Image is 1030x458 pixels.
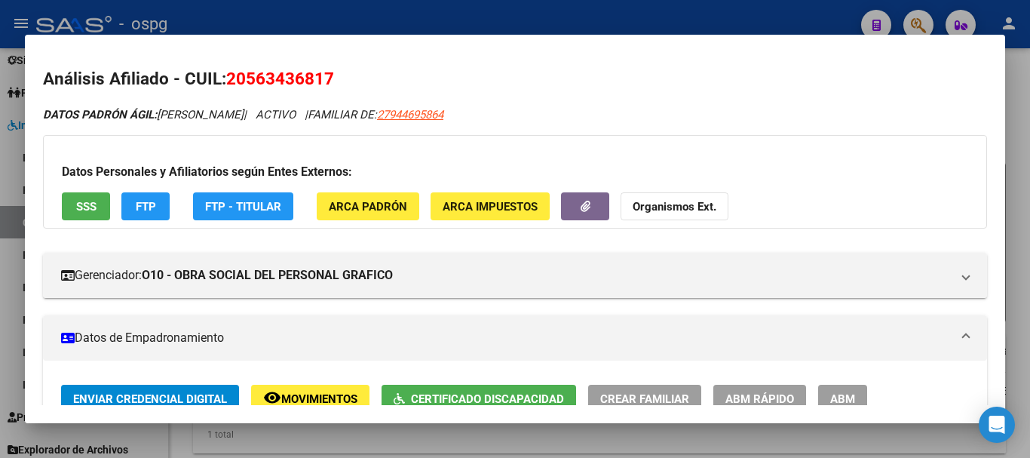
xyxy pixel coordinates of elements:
span: FTP [136,200,156,214]
mat-expansion-panel-header: Datos de Empadronamiento [43,315,987,361]
span: Certificado Discapacidad [411,392,564,406]
button: ARCA Impuestos [431,192,550,220]
strong: DATOS PADRÓN ÁGIL: [43,108,157,121]
span: ABM Rápido [725,392,794,406]
mat-panel-title: Gerenciador: [61,266,951,284]
h2: Análisis Afiliado - CUIL: [43,66,987,92]
div: Open Intercom Messenger [979,407,1015,443]
span: Crear Familiar [600,392,689,406]
button: Enviar Credencial Digital [61,385,239,413]
span: FTP - Titular [205,200,281,214]
strong: Organismos Ext. [633,200,716,214]
mat-icon: remove_red_eye [263,389,281,407]
button: ARCA Padrón [317,192,419,220]
button: FTP [121,192,170,220]
button: ABM [818,385,867,413]
span: ARCA Padrón [329,200,407,214]
button: Organismos Ext. [621,192,728,220]
button: Certificado Discapacidad [382,385,576,413]
i: | ACTIVO | [43,108,443,121]
span: Enviar Credencial Digital [73,392,227,406]
span: FAMILIAR DE: [308,108,443,121]
button: ABM Rápido [713,385,806,413]
span: [PERSON_NAME] [43,108,244,121]
mat-panel-title: Datos de Empadronamiento [61,329,951,347]
button: FTP - Titular [193,192,293,220]
button: Movimientos [251,385,369,413]
mat-expansion-panel-header: Gerenciador:O10 - OBRA SOCIAL DEL PERSONAL GRAFICO [43,253,987,298]
span: SSS [76,200,97,214]
strong: O10 - OBRA SOCIAL DEL PERSONAL GRAFICO [142,266,393,284]
span: ABM [830,392,855,406]
button: Crear Familiar [588,385,701,413]
button: SSS [62,192,110,220]
h3: Datos Personales y Afiliatorios según Entes Externos: [62,163,968,181]
span: 27944695864 [377,108,443,121]
span: Movimientos [281,392,357,406]
span: 20563436817 [226,69,334,88]
span: ARCA Impuestos [443,200,538,214]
